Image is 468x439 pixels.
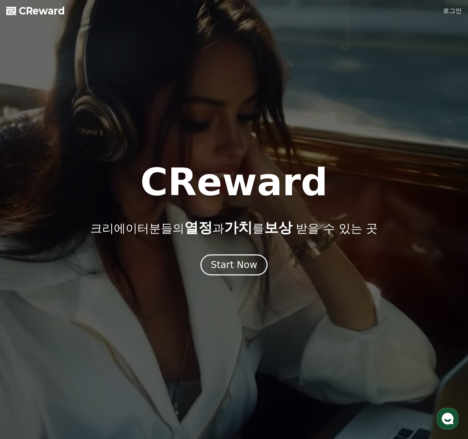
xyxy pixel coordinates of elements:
span: 가치 [224,219,252,236]
a: 홈 [2,248,52,268]
span: 홈 [25,260,29,266]
a: 설정 [101,248,150,268]
span: 대화 [72,260,81,266]
span: 보상 [264,219,292,236]
span: 설정 [121,260,130,266]
p: 크리에이터분들의 과 를 받을 수 있는 곳 [90,220,378,236]
h1: CReward [140,164,328,201]
span: 열정 [184,219,212,236]
a: 대화 [52,248,101,268]
a: CReward [6,5,65,17]
a: 로그인 [443,6,462,16]
span: CReward [19,5,65,17]
div: Start Now [211,259,257,271]
button: Start Now [200,254,268,275]
a: Start Now [200,262,268,270]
